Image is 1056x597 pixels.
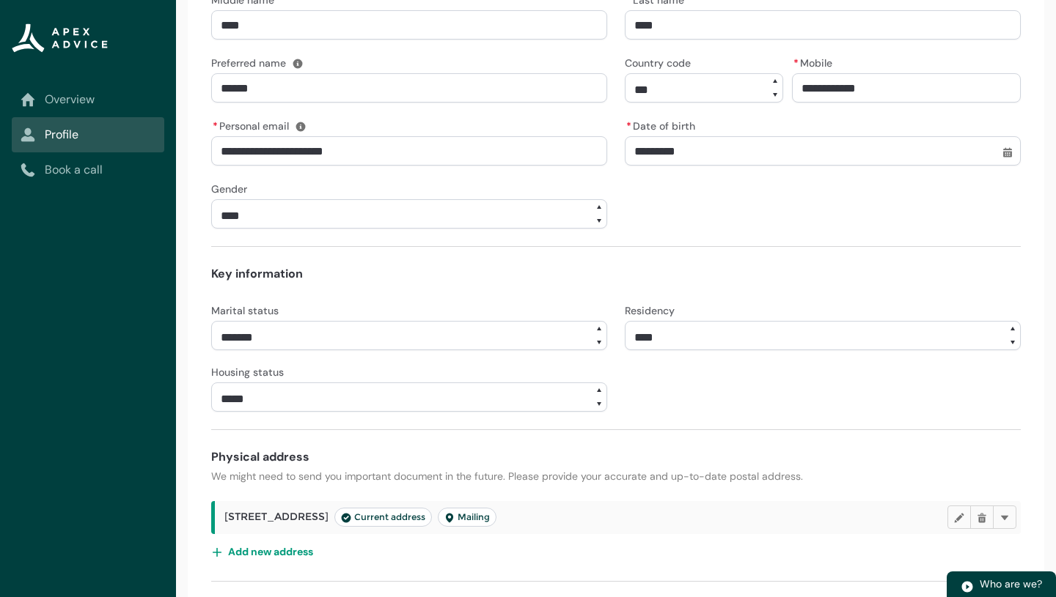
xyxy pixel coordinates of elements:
[438,508,496,527] lightning-badge: Address Type
[793,56,799,70] abbr: required
[970,505,994,529] button: Delete
[625,56,691,70] span: Country code
[626,119,631,133] abbr: required
[213,119,218,133] abbr: required
[211,469,1021,483] p: We might need to send you important document in the future. Please provide your accurate and up-t...
[444,511,490,523] span: Mailing
[21,126,155,144] a: Profile
[211,182,247,196] span: Gender
[12,82,164,188] nav: Sub page
[961,580,974,593] img: play.svg
[21,91,155,108] a: Overview
[993,505,1016,529] button: More
[211,448,1021,466] h4: Physical address
[211,366,284,379] span: Housing status
[792,53,838,70] label: Mobile
[211,304,279,317] span: Marital status
[947,505,971,529] button: Edit
[21,161,155,179] a: Book a call
[224,508,496,527] span: [STREET_ADDRESS]
[211,53,292,70] label: Preferred name
[625,304,675,317] span: Residency
[211,540,314,563] button: Add new address
[980,577,1042,590] span: Who are we?
[211,116,295,133] label: Personal email
[341,511,425,523] span: Current address
[12,23,108,53] img: Apex Advice Group
[334,508,432,527] lightning-badge: Current address
[625,116,701,133] label: Date of birth
[211,265,1021,283] h4: Key information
